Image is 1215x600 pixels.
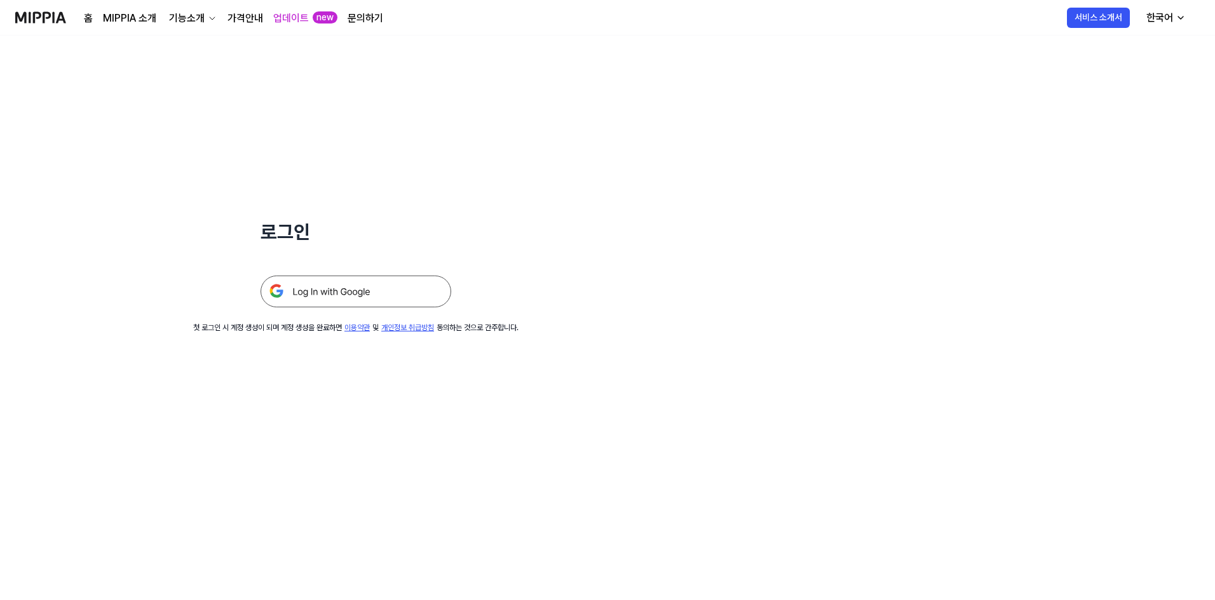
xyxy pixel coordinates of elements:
div: 한국어 [1144,10,1176,25]
a: 홈 [84,11,93,26]
button: 기능소개 [166,11,217,26]
a: 가격안내 [227,11,263,26]
a: 업데이트 [273,11,309,26]
a: MIPPIA 소개 [103,11,156,26]
img: 구글 로그인 버튼 [261,276,451,307]
div: new [313,11,337,24]
h1: 로그인 [261,218,451,245]
a: 개인정보 취급방침 [381,323,434,332]
div: 기능소개 [166,11,207,26]
a: 이용약관 [344,323,370,332]
a: 문의하기 [348,11,383,26]
button: 한국어 [1136,5,1193,30]
button: 서비스 소개서 [1067,8,1130,28]
div: 첫 로그인 시 계정 생성이 되며 계정 생성을 완료하면 및 동의하는 것으로 간주합니다. [193,323,519,333]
